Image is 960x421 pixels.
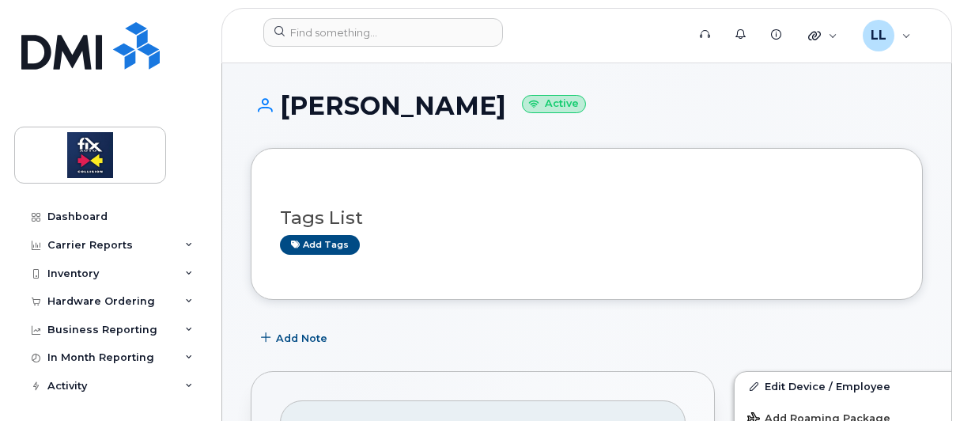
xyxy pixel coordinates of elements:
[280,235,360,255] a: Add tags
[276,331,327,346] span: Add Note
[522,95,586,113] small: Active
[280,208,894,228] h3: Tags List
[251,324,341,352] button: Add Note
[251,92,923,119] h1: [PERSON_NAME]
